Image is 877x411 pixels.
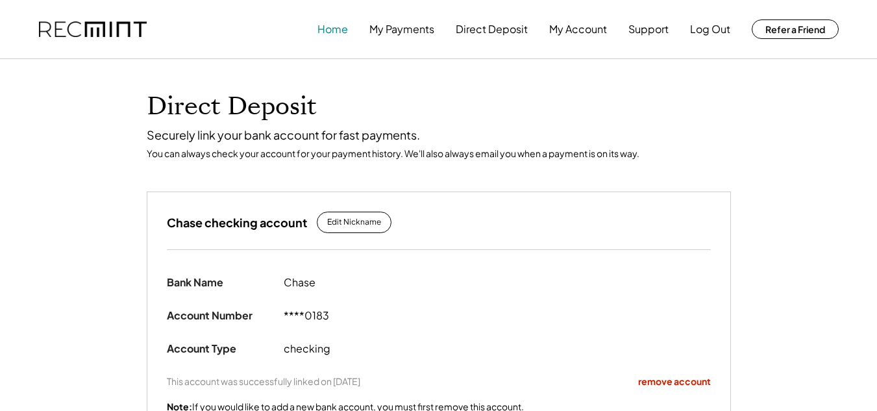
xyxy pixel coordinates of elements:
h3: Chase checking account [167,215,307,230]
div: Account Type [167,342,284,356]
button: Log Out [690,16,730,42]
div: remove account [638,375,711,388]
button: Refer a Friend [752,19,839,39]
button: Support [628,16,669,42]
div: Account Number [167,309,284,323]
img: recmint-logotype%403x.png [39,21,147,38]
div: Securely link your bank account for fast payments. [147,127,731,142]
button: My Account [549,16,607,42]
button: My Payments [369,16,434,42]
h1: Direct Deposit [147,92,731,122]
div: Chase [284,276,439,290]
div: Bank Name [167,276,284,290]
button: Direct Deposit [456,16,528,42]
button: Home [317,16,348,42]
div: Edit Nickname [327,217,381,228]
div: You can always check your account for your payment history. We'll also always email you when a pa... [147,147,731,159]
div: checking [284,342,439,356]
div: This account was successfully linked on [DATE] [167,375,360,387]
